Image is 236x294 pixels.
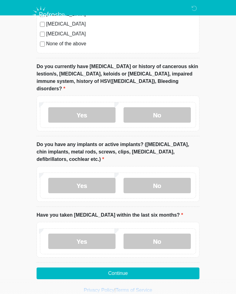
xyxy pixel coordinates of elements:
a: | [114,288,116,293]
button: Continue [37,267,199,279]
a: Privacy Policy [84,288,115,293]
label: No [124,178,191,193]
label: Yes [48,178,116,193]
a: Terms of Service [116,288,152,293]
label: Have you taken [MEDICAL_DATA] within the last six months? [37,211,183,219]
label: [MEDICAL_DATA] [46,30,196,38]
label: No [124,234,191,249]
input: [MEDICAL_DATA] [40,32,45,37]
label: No [124,107,191,123]
label: Yes [48,107,116,123]
label: Do you have any implants or active implants? ([MEDICAL_DATA], chin implants, metal rods, screws, ... [37,141,199,163]
label: Yes [48,234,116,249]
label: None of the above [46,40,196,47]
input: None of the above [40,42,45,47]
img: Refresh RX Logo [30,5,68,25]
label: Do you currently have [MEDICAL_DATA] or history of cancerous skin lestion/s, [MEDICAL_DATA], kelo... [37,63,199,92]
